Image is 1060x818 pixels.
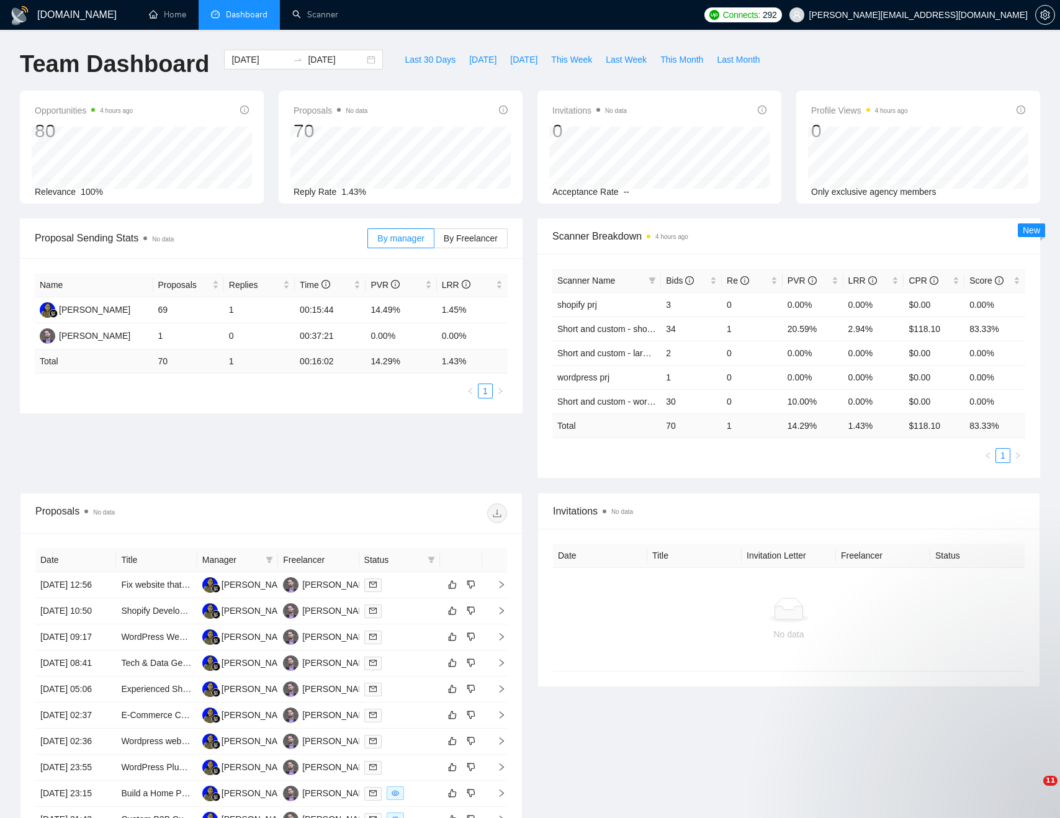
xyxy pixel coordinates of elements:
td: 10.00% [783,389,843,413]
a: AS[PERSON_NAME] [40,330,130,340]
span: Relevance [35,187,76,197]
td: Total [552,413,661,438]
time: 4 hours ago [655,233,688,240]
span: mail [369,763,377,771]
span: dislike [467,684,475,694]
span: Replies [229,278,281,292]
td: 1.43 % [437,349,508,374]
span: Only exclusive agency members [811,187,936,197]
button: dislike [464,734,478,748]
div: Proposals [35,503,271,523]
div: [PERSON_NAME] [222,708,293,722]
span: Profile Views [811,103,908,118]
button: like [445,760,460,775]
button: [DATE] [462,50,503,70]
th: Freelancer [836,544,930,568]
a: Fix website that has developed some bugs in it. Wordpress site. [121,580,366,590]
span: info-circle [1017,106,1025,114]
img: logo [10,6,30,25]
img: gigradar-bm.png [212,688,220,697]
td: 1.43 % [843,413,904,438]
button: like [445,655,460,670]
button: dislike [464,603,478,618]
button: Last Week [599,50,654,70]
span: This Month [660,53,703,66]
span: user [793,11,801,19]
span: dislike [467,736,475,746]
td: 20.59% [783,317,843,341]
td: 0.00% [964,341,1025,365]
span: filter [646,271,658,290]
img: gigradar-bm.png [49,309,58,318]
img: AS [283,681,299,697]
td: 83.33 % [964,413,1025,438]
td: 0.00% [783,365,843,389]
button: right [1010,448,1025,463]
div: [PERSON_NAME] [302,760,374,774]
button: left [463,384,478,398]
span: dislike [467,606,475,616]
span: dislike [467,762,475,772]
span: PVR [371,280,400,290]
span: No data [93,509,115,516]
img: AS [283,603,299,619]
span: Reply Rate [294,187,336,197]
span: LRR [442,280,470,290]
img: gigradar-bm.png [212,740,220,749]
a: AS[PERSON_NAME] [283,631,374,641]
a: AA[PERSON_NAME] [202,762,293,771]
div: [PERSON_NAME] [302,708,374,722]
span: left [984,452,992,459]
img: AA [202,708,218,723]
div: [PERSON_NAME] [222,630,293,644]
button: This Month [654,50,710,70]
button: like [445,681,460,696]
span: filter [266,556,273,564]
span: 292 [763,8,776,22]
button: like [445,629,460,644]
span: LRR [848,276,877,285]
img: upwork-logo.png [709,10,719,20]
a: WordPress Website Changes [121,632,235,642]
span: filter [428,556,435,564]
span: swap-right [293,55,303,65]
td: $0.00 [904,292,964,317]
td: 0.00% [843,365,904,389]
span: Acceptance Rate [552,187,619,197]
a: wordpress prj [557,372,609,382]
button: dislike [464,786,478,801]
span: [DATE] [469,53,496,66]
td: 0.00% [843,292,904,317]
a: E-Commerce Conversion Rate & AOV Optimisation Expert (AU/[GEOGRAPHIC_DATA] Only) [121,710,480,720]
span: mail [369,633,377,640]
a: Wordpress website development [121,736,247,746]
a: AA[PERSON_NAME] [202,788,293,798]
button: setting [1035,5,1055,25]
a: AS[PERSON_NAME] [283,788,374,798]
span: Proposals [158,278,210,292]
td: Total [35,349,153,374]
img: AS [283,760,299,775]
td: 70 [153,349,224,374]
th: Replies [224,273,295,297]
span: like [448,710,457,720]
a: Short and custom - wordpress prj [557,397,685,407]
button: Last Month [710,50,766,70]
td: 0 [722,389,783,413]
img: AA [202,681,218,697]
div: [PERSON_NAME] [302,630,374,644]
a: AA[PERSON_NAME] [202,683,293,693]
td: 1 [722,317,783,341]
span: Invitations [553,503,1025,519]
td: 00:15:44 [295,297,366,323]
a: AS[PERSON_NAME] [283,762,374,771]
span: No data [611,508,633,515]
span: right [496,387,504,395]
a: Build a Home Page from Figma to Divi WordPress [121,788,314,798]
div: [PERSON_NAME] [302,786,374,800]
span: info-circle [391,280,400,289]
td: 0.00% [964,292,1025,317]
td: 1 [722,413,783,438]
span: dislike [467,632,475,642]
button: dislike [464,655,478,670]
